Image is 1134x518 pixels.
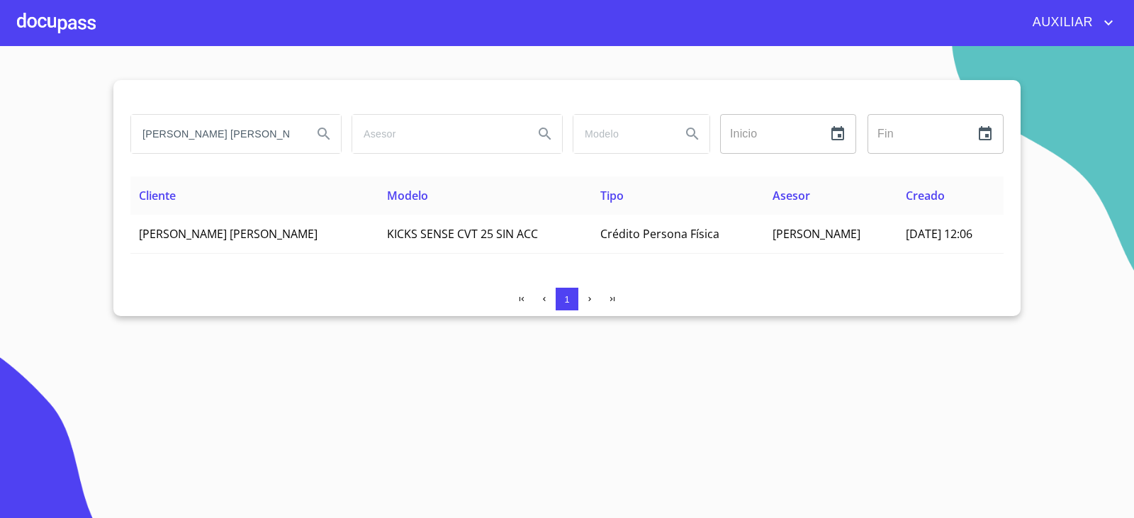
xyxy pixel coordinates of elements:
span: Modelo [387,188,428,203]
span: [DATE] 12:06 [906,226,972,242]
button: Search [528,117,562,151]
input: search [352,115,522,153]
span: 1 [564,294,569,305]
button: account of current user [1022,11,1117,34]
button: Search [307,117,341,151]
input: search [131,115,301,153]
span: KICKS SENSE CVT 25 SIN ACC [387,226,538,242]
span: AUXILIAR [1022,11,1100,34]
button: Search [675,117,709,151]
span: Cliente [139,188,176,203]
span: Creado [906,188,945,203]
button: 1 [556,288,578,310]
span: [PERSON_NAME] [773,226,860,242]
span: [PERSON_NAME] [PERSON_NAME] [139,226,318,242]
span: Asesor [773,188,810,203]
span: Tipo [600,188,624,203]
span: Crédito Persona Física [600,226,719,242]
input: search [573,115,670,153]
